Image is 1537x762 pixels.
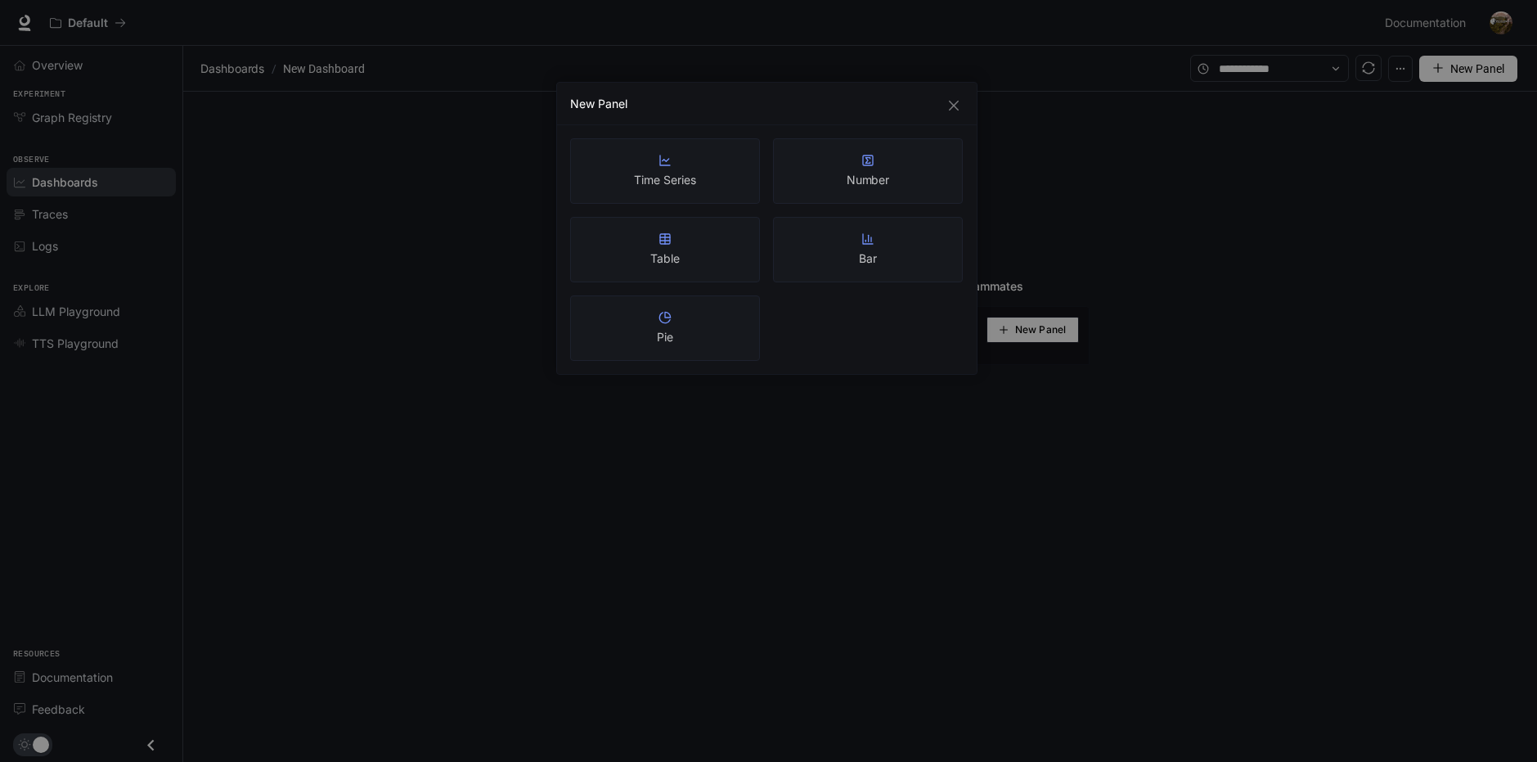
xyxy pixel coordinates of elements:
[1490,11,1512,34] img: User avatar
[1362,61,1375,74] span: sync
[634,172,695,188] article: Time Series
[7,51,176,79] a: Overview
[32,701,85,718] span: Feedback
[1485,7,1517,39] button: User avatar
[947,99,960,112] span: close
[657,329,673,345] article: Pie
[1419,56,1517,82] button: New Panel
[7,168,176,196] a: Dashboards
[196,59,268,79] button: Dashboards
[280,53,368,84] article: New Dashboard
[32,56,83,74] span: Overview
[32,109,112,126] span: Graph Registry
[1378,7,1478,39] a: Documentation
[945,97,963,115] button: Close
[32,205,68,223] span: Traces
[7,200,176,228] a: Traces
[7,232,176,260] a: Logs
[1385,13,1466,34] span: Documentation
[68,16,108,30] p: Default
[986,317,1079,343] button: New Panel
[7,103,176,132] a: Graph Registry
[200,59,264,79] span: Dashboards
[570,96,964,112] div: New Panel
[32,669,113,686] span: Documentation
[7,695,176,724] a: Feedback
[1450,60,1504,78] span: New Panel
[33,735,49,753] span: Dark mode toggle
[32,174,98,191] span: Dashboards
[272,60,276,78] span: /
[7,297,176,326] a: LLM Playground
[7,329,176,358] a: TTS Playground
[650,250,680,267] article: Table
[43,7,133,39] button: All workspaces
[859,250,877,267] article: Bar
[846,172,889,188] article: Number
[999,325,1009,335] span: plus
[32,335,119,352] span: TTS Playground
[7,663,176,692] a: Documentation
[32,303,120,320] span: LLM Playground
[32,237,58,255] span: Logs
[133,728,169,762] button: Close drawer
[1015,326,1066,334] span: New Panel
[1432,62,1444,74] span: plus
